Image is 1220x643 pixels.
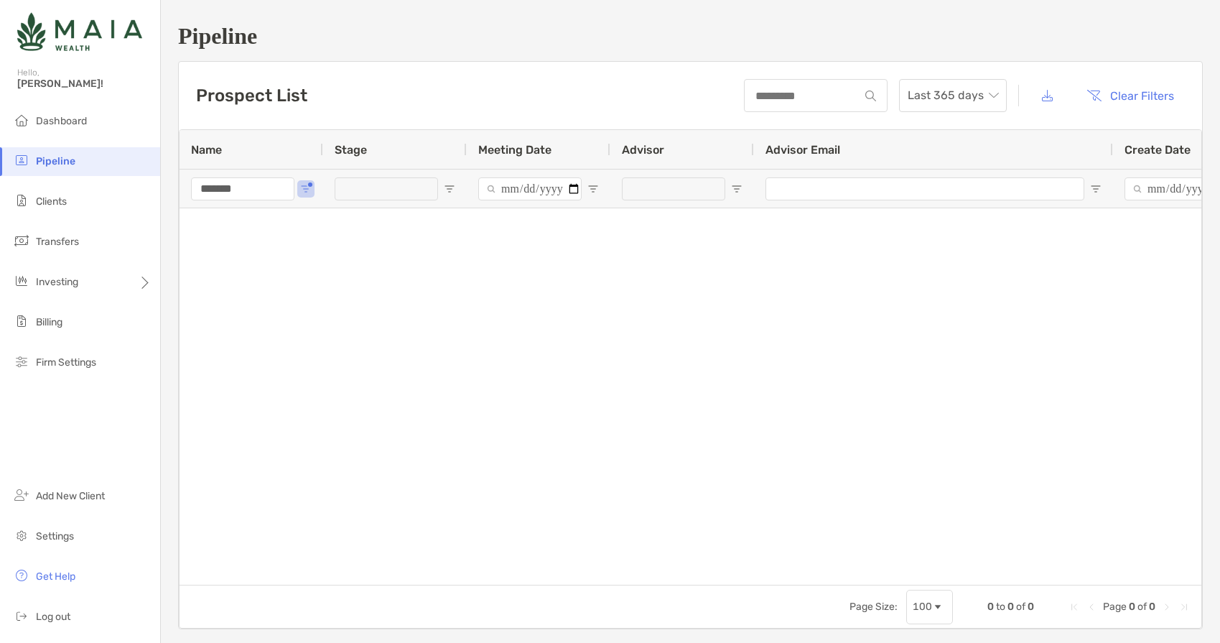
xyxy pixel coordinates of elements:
img: settings icon [13,527,30,544]
span: Stage [335,143,367,157]
span: 0 [987,601,994,613]
span: [PERSON_NAME]! [17,78,152,90]
span: Firm Settings [36,356,96,369]
span: Log out [36,611,70,623]
img: logout icon [13,607,30,624]
img: pipeline icon [13,152,30,169]
img: investing icon [13,272,30,290]
span: Billing [36,316,62,328]
img: Zoe Logo [17,6,142,57]
span: Meeting Date [478,143,551,157]
button: Open Filter Menu [300,183,312,195]
img: get-help icon [13,567,30,584]
span: 0 [1007,601,1014,613]
span: of [1016,601,1025,613]
button: Open Filter Menu [731,183,742,195]
span: of [1137,601,1147,613]
div: First Page [1068,601,1080,613]
img: transfers icon [13,232,30,249]
span: 0 [1129,601,1135,613]
span: Name [191,143,222,157]
span: Page [1103,601,1127,613]
span: Dashboard [36,115,87,127]
span: Clients [36,195,67,208]
div: Previous Page [1086,601,1097,613]
img: firm-settings icon [13,353,30,370]
img: clients icon [13,192,30,209]
span: 0 [1149,601,1155,613]
img: dashboard icon [13,111,30,129]
span: Investing [36,276,78,288]
input: Meeting Date Filter Input [478,177,582,200]
img: billing icon [13,313,30,330]
div: Last Page [1178,601,1190,613]
span: Last 365 days [908,80,998,111]
div: 100 [913,601,932,613]
span: Settings [36,530,74,542]
span: Pipeline [36,155,75,167]
div: Page Size [906,590,953,624]
div: Page Size: [849,601,898,613]
span: Advisor [622,143,664,157]
button: Clear Filters [1076,80,1185,111]
span: Transfers [36,236,79,248]
span: Create Date [1124,143,1191,157]
h3: Prospect List [196,85,307,106]
div: Next Page [1161,601,1173,613]
h1: Pipeline [178,23,1203,50]
button: Open Filter Menu [587,183,599,195]
button: Open Filter Menu [1090,183,1102,195]
span: to [996,601,1005,613]
span: Add New Client [36,490,105,502]
img: input icon [865,91,876,101]
img: add_new_client icon [13,486,30,504]
button: Open Filter Menu [444,183,455,195]
input: Advisor Email Filter Input [765,177,1084,200]
span: Get Help [36,570,75,583]
span: Advisor Email [765,143,840,157]
span: 0 [1028,601,1034,613]
input: Name Filter Input [191,177,294,200]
